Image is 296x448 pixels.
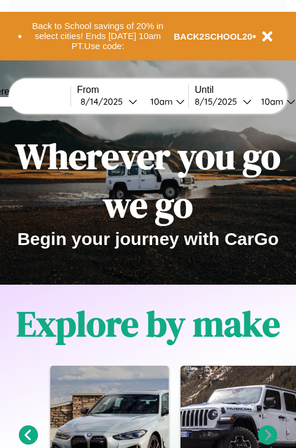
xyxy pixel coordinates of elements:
b: BACK2SCHOOL20 [174,31,253,41]
label: From [77,85,188,95]
div: 8 / 14 / 2025 [81,96,128,107]
button: 10am [141,95,188,108]
h1: Explore by make [17,299,280,348]
div: 10am [255,96,287,107]
button: 8/14/2025 [77,95,141,108]
div: 10am [144,96,176,107]
button: Back to School savings of 20% in select cities! Ends [DATE] 10am PT.Use code: [22,18,174,54]
div: 8 / 15 / 2025 [195,96,243,107]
